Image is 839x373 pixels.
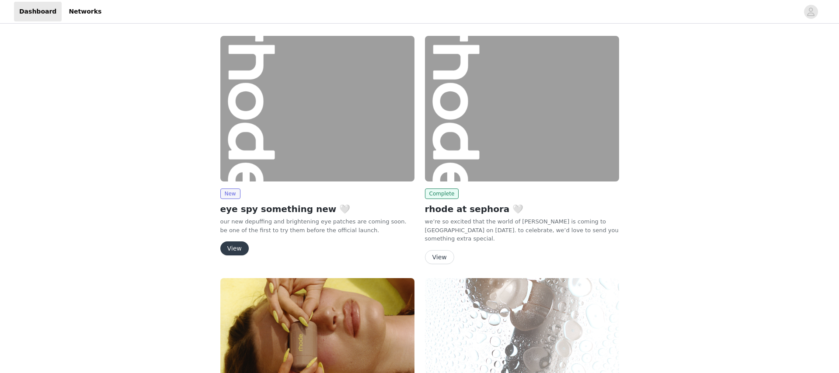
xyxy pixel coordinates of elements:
img: rhode skin [425,36,619,181]
a: View [220,245,249,252]
span: Complete [425,188,459,199]
h2: eye spy something new 🤍 [220,202,414,216]
a: Networks [63,2,107,21]
div: avatar [807,5,815,19]
a: View [425,254,454,261]
a: Dashboard [14,2,62,21]
h2: rhode at sephora 🤍 [425,202,619,216]
button: View [220,241,249,255]
p: we’re so excited that the world of [PERSON_NAME] is coming to [GEOGRAPHIC_DATA] on [DATE]. to cel... [425,217,619,243]
span: New [220,188,240,199]
button: View [425,250,454,264]
img: rhode skin [220,36,414,181]
p: our new depuffing and brightening eye patches are coming soon. be one of the first to try them be... [220,217,414,234]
